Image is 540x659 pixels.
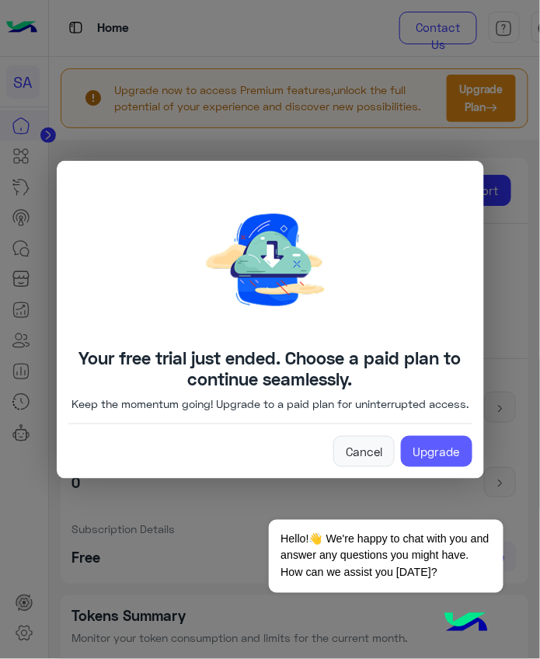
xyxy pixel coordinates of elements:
img: Downloading.png [154,173,387,347]
h4: Your free trial just ended. Choose a paid plan to continue seamlessly. [68,347,472,389]
a: Upgrade [401,436,472,467]
a: Cancel [333,436,395,467]
p: Keep the momentum going! Upgrade to a paid plan for uninterrupted access. [71,396,469,412]
span: Hello!👋 We're happy to chat with you and answer any questions you might have. How can we assist y... [269,520,503,593]
img: hulul-logo.png [439,597,493,651]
